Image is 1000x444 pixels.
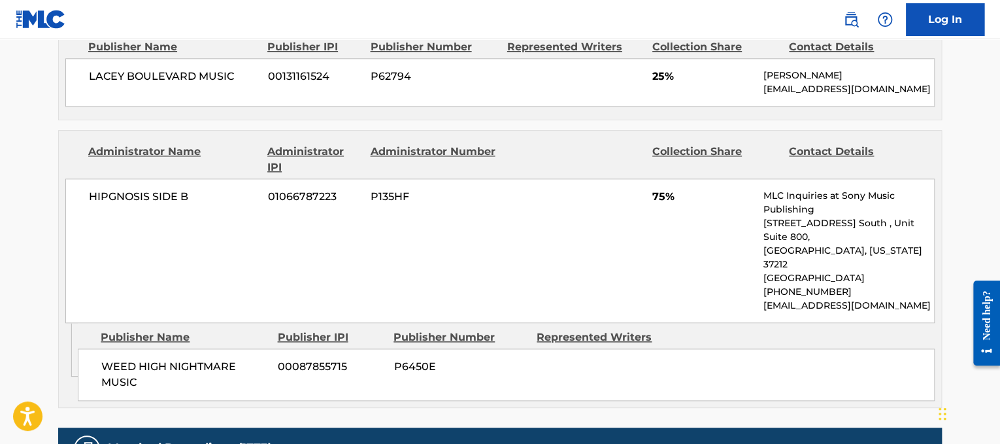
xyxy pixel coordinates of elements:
[370,39,497,55] div: Publisher Number
[763,244,934,271] p: [GEOGRAPHIC_DATA], [US_STATE] 37212
[789,144,916,175] div: Contact Details
[507,39,642,55] div: Represented Writers
[652,144,779,175] div: Collection Share
[652,189,754,205] span: 75%
[268,189,361,205] span: 01066787223
[88,39,258,55] div: Publisher Name
[267,39,360,55] div: Publisher IPI
[393,330,527,345] div: Publisher Number
[88,144,258,175] div: Administrator Name
[371,189,497,205] span: P135HF
[763,216,934,244] p: [STREET_ADDRESS] South , Unit Suite 800,
[652,39,779,55] div: Collection Share
[537,330,670,345] div: Represented Writers
[763,82,934,96] p: [EMAIL_ADDRESS][DOMAIN_NAME]
[16,10,66,29] img: MLC Logo
[370,144,497,175] div: Administrator Number
[101,359,268,390] span: WEED HIGH NIGHTMARE MUSIC
[838,7,864,33] a: Public Search
[89,189,258,205] span: HIPGNOSIS SIDE B
[877,12,893,27] img: help
[872,7,898,33] div: Help
[89,69,258,84] span: LACEY BOULEVARD MUSIC
[843,12,859,27] img: search
[763,69,934,82] p: [PERSON_NAME]
[763,285,934,299] p: [PHONE_NUMBER]
[267,144,360,175] div: Administrator IPI
[277,330,384,345] div: Publisher IPI
[371,69,497,84] span: P62794
[939,394,946,434] div: Drag
[393,359,527,375] span: P6450E
[963,271,1000,376] iframe: Resource Center
[101,330,267,345] div: Publisher Name
[763,189,934,216] p: MLC Inquiries at Sony Music Publishing
[906,3,984,36] a: Log In
[789,39,916,55] div: Contact Details
[652,69,754,84] span: 25%
[763,299,934,313] p: [EMAIL_ADDRESS][DOMAIN_NAME]
[763,271,934,285] p: [GEOGRAPHIC_DATA]
[935,381,1000,444] iframe: Chat Widget
[268,69,361,84] span: 00131161524
[278,359,384,375] span: 00087855715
